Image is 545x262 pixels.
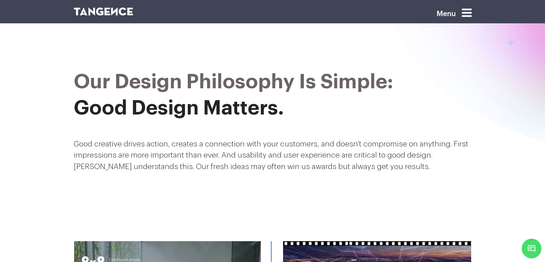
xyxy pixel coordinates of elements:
h2: Good Design Matters. [74,69,472,121]
img: logo SVG [74,8,133,15]
span: Our Design Philosophy Is Simple: [74,72,393,92]
span: Chat Widget [522,239,541,258]
p: Good creative drives action, creates a connection with your customers, and doesn’t compromise on ... [74,139,472,173]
